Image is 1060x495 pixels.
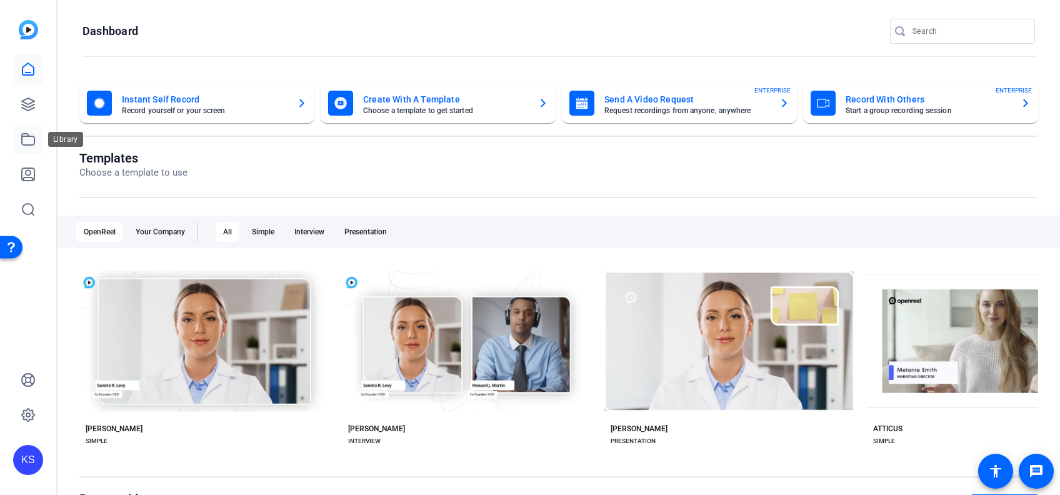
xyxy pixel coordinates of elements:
button: Record With OthersStart a group recording sessionENTERPRISE [803,83,1038,123]
div: Simple [244,222,282,242]
mat-card-title: Record With Others [846,92,1011,107]
mat-card-subtitle: Start a group recording session [846,107,1011,114]
div: Interview [287,222,332,242]
div: OpenReel [76,222,123,242]
h1: Dashboard [82,24,138,39]
button: Send A Video RequestRequest recordings from anyone, anywhereENTERPRISE [562,83,797,123]
span: ENTERPRISE [754,86,791,95]
div: SIMPLE [86,436,107,446]
mat-card-subtitle: Record yourself or your screen [122,107,287,114]
div: Your Company [128,222,192,242]
input: Search [912,24,1025,39]
mat-card-title: Create With A Template [363,92,528,107]
div: KS [13,445,43,475]
div: INTERVIEW [348,436,381,446]
div: Library [48,132,83,147]
mat-card-title: Send A Video Request [604,92,769,107]
div: SIMPLE [873,436,895,446]
div: [PERSON_NAME] [348,424,405,434]
div: [PERSON_NAME] [86,424,142,434]
button: Instant Self RecordRecord yourself or your screen [79,83,314,123]
mat-icon: message [1029,464,1044,479]
button: Create With A TemplateChoose a template to get started [321,83,556,123]
mat-card-subtitle: Choose a template to get started [363,107,528,114]
mat-card-title: Instant Self Record [122,92,287,107]
span: ENTERPRISE [996,86,1032,95]
p: Choose a template to use [79,166,187,180]
div: [PERSON_NAME] [611,424,667,434]
img: blue-gradient.svg [19,20,38,39]
div: All [216,222,239,242]
h1: Templates [79,151,187,166]
mat-card-subtitle: Request recordings from anyone, anywhere [604,107,769,114]
mat-icon: accessibility [988,464,1003,479]
div: PRESENTATION [611,436,656,446]
div: ATTICUS [873,424,902,434]
div: Presentation [337,222,394,242]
